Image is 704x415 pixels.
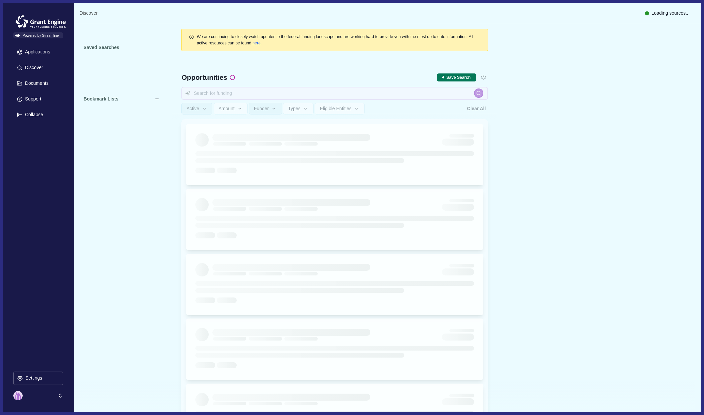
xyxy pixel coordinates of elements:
button: Settings [479,73,488,82]
button: Settings [13,372,63,385]
span: Saved Searches [83,44,119,51]
img: profile picture [13,391,23,400]
p: Documents [23,80,49,86]
button: Types [283,103,314,115]
p: Support [23,96,41,102]
span: Types [288,106,300,112]
button: Applications [13,45,63,59]
a: here [252,41,261,45]
p: Collapse [23,112,43,118]
img: Grantengine Logo [13,13,68,30]
button: Clear All [465,103,488,115]
a: Grantengine Logo [13,13,63,21]
button: Documents [13,77,63,90]
span: Eligible Entities [320,106,351,112]
input: Search for funding [181,87,488,100]
span: Loading sources... [651,10,689,17]
span: Bookmark Lists [83,95,118,102]
a: Discover [79,10,97,17]
button: Amount [214,103,248,115]
span: Amount [219,106,235,112]
button: Active [181,103,212,115]
span: Funder [254,106,269,112]
button: Save current search & filters [437,73,476,82]
span: We are continuing to closely watch updates to the federal funding landscape and are working hard ... [197,34,473,45]
button: Expand [13,108,63,122]
a: Settings [13,372,63,387]
div: . [197,34,481,46]
p: Settings [23,375,42,381]
span: Powered by Streamline [13,32,63,38]
button: Discover [13,61,63,74]
button: Support [13,92,63,106]
button: Eligible Entities [315,103,364,115]
button: Funder [249,103,282,115]
p: Discover [23,65,43,70]
p: Applications [23,49,50,55]
img: Powered by Streamline Logo [15,34,20,37]
span: Active [186,106,199,112]
span: Opportunities [181,74,227,81]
